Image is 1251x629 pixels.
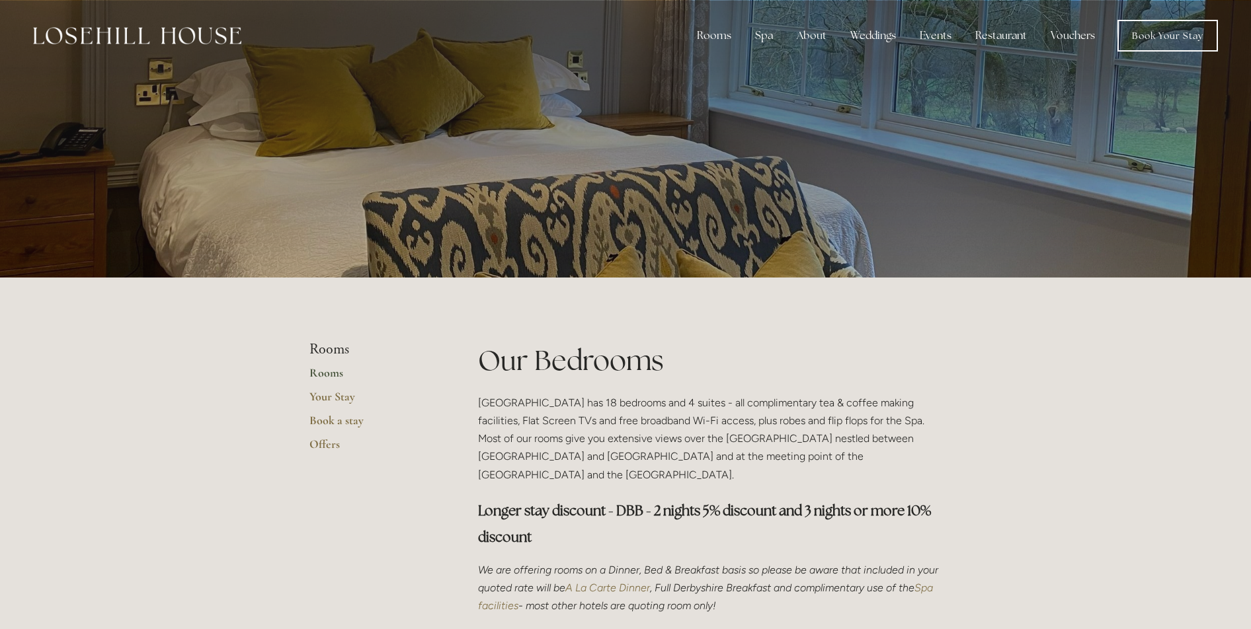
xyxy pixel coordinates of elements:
[786,22,837,49] div: About
[478,394,942,484] p: [GEOGRAPHIC_DATA] has 18 bedrooms and 4 suites - all complimentary tea & coffee making facilities...
[1040,22,1106,49] a: Vouchers
[840,22,907,49] div: Weddings
[309,389,436,413] a: Your Stay
[650,581,914,594] em: , Full Derbyshire Breakfast and complimentary use of the
[565,581,650,594] a: A La Carte Dinner
[686,22,742,49] div: Rooms
[309,413,436,437] a: Book a stay
[309,365,436,389] a: Rooms
[745,22,784,49] div: Spa
[518,599,716,612] em: - most other hotels are quoting room only!
[309,437,436,461] a: Offers
[33,27,241,44] img: Losehill House
[478,501,934,546] strong: Longer stay discount - DBB - 2 nights 5% discount and 3 nights or more 10% discount
[478,341,942,380] h1: Our Bedrooms
[909,22,962,49] div: Events
[309,341,436,358] li: Rooms
[478,564,941,594] em: We are offering rooms on a Dinner, Bed & Breakfast basis so please be aware that included in your...
[1117,20,1218,52] a: Book Your Stay
[965,22,1037,49] div: Restaurant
